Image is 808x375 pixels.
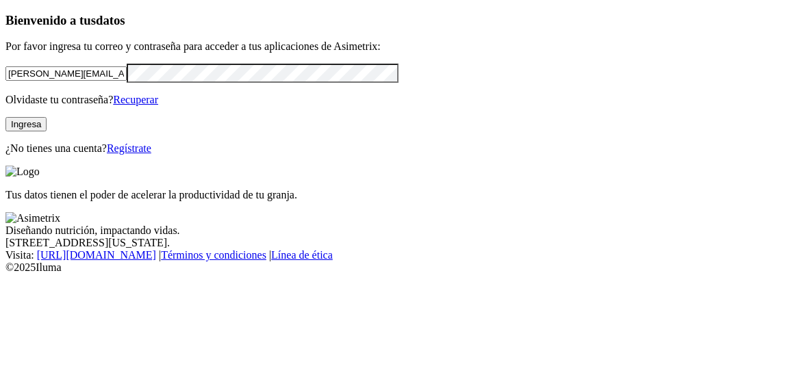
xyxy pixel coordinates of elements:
[5,142,803,155] p: ¿No tienes una cuenta?
[271,249,333,261] a: Línea de ética
[5,261,803,274] div: © 2025 Iluma
[5,94,803,106] p: Olvidaste tu contraseña?
[161,249,266,261] a: Términos y condiciones
[5,166,40,178] img: Logo
[5,66,127,81] input: Tu correo
[107,142,151,154] a: Regístrate
[96,13,125,27] span: datos
[5,117,47,131] button: Ingresa
[5,224,803,237] div: Diseñando nutrición, impactando vidas.
[5,212,60,224] img: Asimetrix
[5,249,803,261] div: Visita : | |
[113,94,158,105] a: Recuperar
[5,189,803,201] p: Tus datos tienen el poder de acelerar la productividad de tu granja.
[37,249,156,261] a: [URL][DOMAIN_NAME]
[5,13,803,28] h3: Bienvenido a tus
[5,40,803,53] p: Por favor ingresa tu correo y contraseña para acceder a tus aplicaciones de Asimetrix:
[5,237,803,249] div: [STREET_ADDRESS][US_STATE].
